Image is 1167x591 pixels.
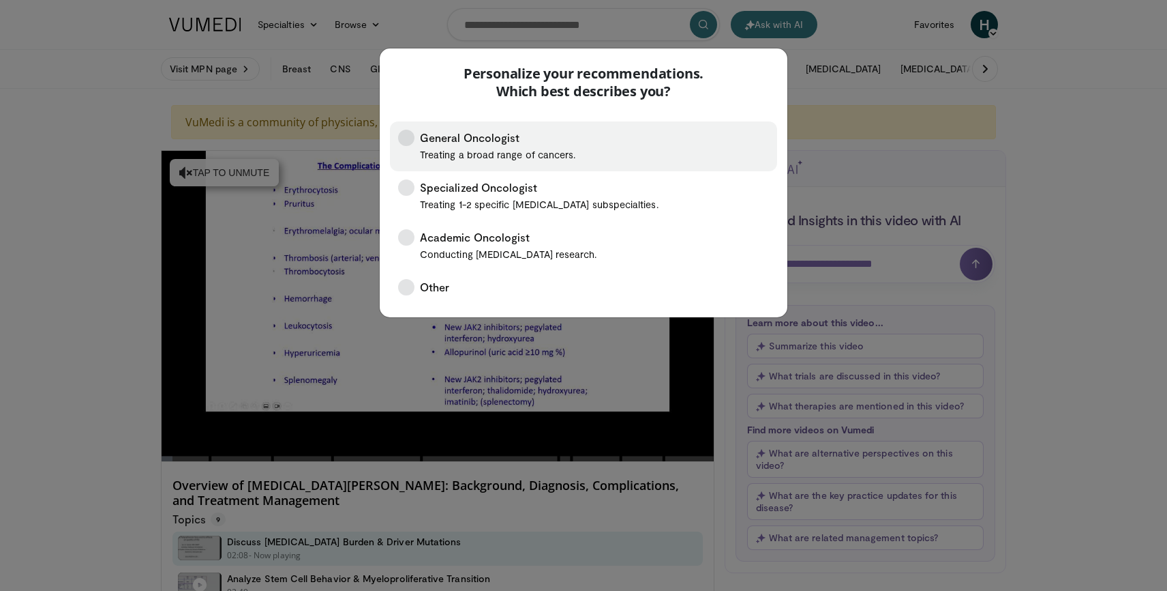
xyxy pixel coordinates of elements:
[464,65,703,100] p: Personalize your recommendations. Which best describes you?
[420,248,596,260] small: Conducting [MEDICAL_DATA] research.
[420,179,658,213] span: Specialized Oncologist
[420,229,596,263] span: Academic Oncologist
[420,149,575,160] small: Treating a broad range of cancers.
[420,279,449,295] span: Other
[420,199,658,210] small: Treating 1-2 specific [MEDICAL_DATA] subspecialties.
[420,130,575,163] span: General Oncologist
